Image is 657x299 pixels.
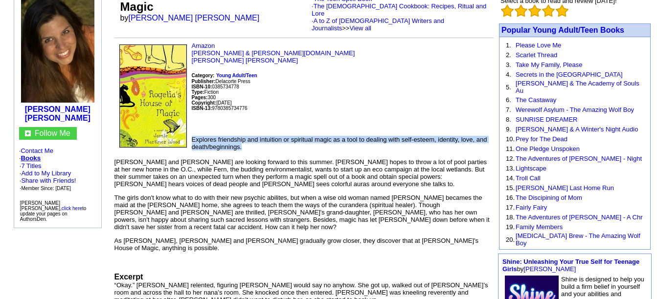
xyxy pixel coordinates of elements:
[192,95,208,100] b: Pages:
[25,130,31,136] img: gc.jpg
[192,79,250,84] font: Delacorte Press
[114,194,494,231] p: The girls don't know what to do with their new psychic abilites, but when a wise old woman named ...
[120,14,266,22] font: by
[506,106,511,113] font: 7.
[516,204,547,211] a: Fairly Fairy
[516,214,642,221] a: The Adventures of [PERSON_NAME] - A Chr
[35,129,70,137] a: Follow Me
[192,84,212,89] b: ISBN-10:
[20,200,87,222] font: [PERSON_NAME] [PERSON_NAME], to update your pages on AuthorsDen.
[20,162,76,192] font: ·
[506,84,511,91] font: 5.
[192,106,212,111] b: ISBN-13:
[516,135,567,143] a: Prey for The Dead
[516,51,557,59] a: Scarlet Thread
[516,71,622,78] a: Secrets in the [GEOGRAPHIC_DATA]
[506,116,511,123] font: 8.
[192,106,248,111] font: 9780385734776
[506,214,515,221] font: 18.
[516,145,580,152] a: One Pledge Unspoken
[516,174,541,182] a: Troll Call
[312,2,486,17] a: The [DEMOGRAPHIC_DATA] Cookbook: Recipes, Ritual and Lore
[192,42,215,49] a: Amazon
[506,51,511,59] font: 2.
[192,118,436,128] iframe: fb:like Facebook Social Plugin
[129,14,260,22] a: [PERSON_NAME] [PERSON_NAME]
[501,26,624,34] a: Popular Young Adult/Teen Books
[114,273,143,281] font: Excerpt
[516,96,556,104] a: The Castaway
[21,186,71,191] font: Member Since: [DATE]
[216,100,231,106] font: [DATE]
[506,174,515,182] font: 14.
[516,80,639,94] a: [PERSON_NAME] & The Academy of Souls Au
[506,126,511,133] font: 9.
[506,165,515,172] font: 13.
[349,24,371,32] a: View all
[312,17,444,32] font: · >>
[192,95,216,100] font: 300
[506,145,515,152] font: 11.
[114,158,494,188] p: [PERSON_NAME] and [PERSON_NAME] are looking forward to this summer. [PERSON_NAME] hopes to throw ...
[516,194,582,201] a: The Discipining of Mom
[62,206,82,211] a: click here
[506,194,515,201] font: 16.
[19,147,96,192] font: · ·
[192,84,239,89] font: 0385734778
[192,100,217,106] font: Copyright:
[20,170,76,192] font: · · ·
[506,204,515,211] font: 17.
[216,71,257,79] a: Young Adult/Teen
[516,61,582,68] a: Take My Family, Please
[21,162,41,170] a: 7 Titles
[192,136,487,150] font: Explores friendship and intuition or spiritual magic as a tool to dealing with self-esteem, ident...
[506,61,511,68] font: 3.
[506,71,511,78] font: 4.
[506,155,515,162] font: 12.
[312,17,444,32] a: A to Z of [DEMOGRAPHIC_DATA] Writers and Journalists
[515,4,527,17] img: bigemptystars.png
[506,223,515,231] font: 19.
[542,4,555,17] img: bigemptystars.png
[21,177,76,184] a: Share with Friends!
[25,105,91,122] a: [PERSON_NAME] [PERSON_NAME]
[516,165,546,172] a: Lightscape
[516,223,563,231] a: Family Members
[502,258,639,273] font: by
[516,106,634,113] a: Werewolf Asylum - The Amazing Wolf Boy
[114,237,494,252] p: As [PERSON_NAME], [PERSON_NAME] and [PERSON_NAME] gradually grow closer, they discover that at [P...
[192,89,219,95] font: Fiction
[516,126,638,133] a: [PERSON_NAME] & A Winter's Night Audio
[502,258,639,273] a: Shine: Unleashing Your True Self for Teenage Girls
[516,42,561,49] a: Please Love Me
[501,4,514,17] img: bigemptystars.png
[516,116,577,123] a: SUNRISE DREAMER
[528,4,541,17] img: bigemptystars.png
[506,135,515,143] font: 10.
[119,44,187,148] img: 30060.jpg
[312,2,486,32] font: ·
[516,232,640,247] a: [MEDICAL_DATA] Brew - The Amazing Wolf Boy
[506,236,515,243] font: 20.
[506,96,511,104] font: 6.
[516,184,614,192] a: [PERSON_NAME] Last Home Run
[216,73,257,78] b: Young Adult/Teen
[192,79,216,84] b: Publisher:
[192,89,204,95] b: Type:
[192,57,298,64] a: [PERSON_NAME] [PERSON_NAME]
[192,49,355,57] a: [PERSON_NAME] & [PERSON_NAME][DOMAIN_NAME]
[506,42,511,49] font: 1.
[523,265,576,273] a: [PERSON_NAME]
[21,147,53,154] a: Contact Me
[556,4,568,17] img: bigemptystars.png
[506,184,515,192] font: 15.
[21,170,71,177] a: Add to My Library
[192,73,215,78] b: Category:
[21,154,41,162] a: Books
[516,155,642,162] a: The Adventures of [PERSON_NAME] - Night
